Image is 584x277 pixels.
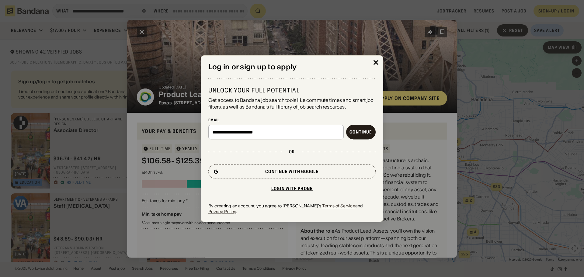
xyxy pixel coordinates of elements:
div: or [289,149,295,155]
div: Email [208,118,376,123]
a: Privacy Policy [208,209,236,214]
div: Log in or sign up to apply [208,63,376,71]
div: By creating an account, you agree to [PERSON_NAME]'s and . [208,203,376,214]
div: Login with phone [271,187,313,191]
div: Continue [349,130,372,134]
div: Unlock your full potential [208,86,376,94]
div: Continue with Google [265,170,318,174]
a: Terms of Service [322,203,355,209]
div: Get access to Bandana job search tools like commute times and smart job filters, as well as Banda... [208,97,376,110]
